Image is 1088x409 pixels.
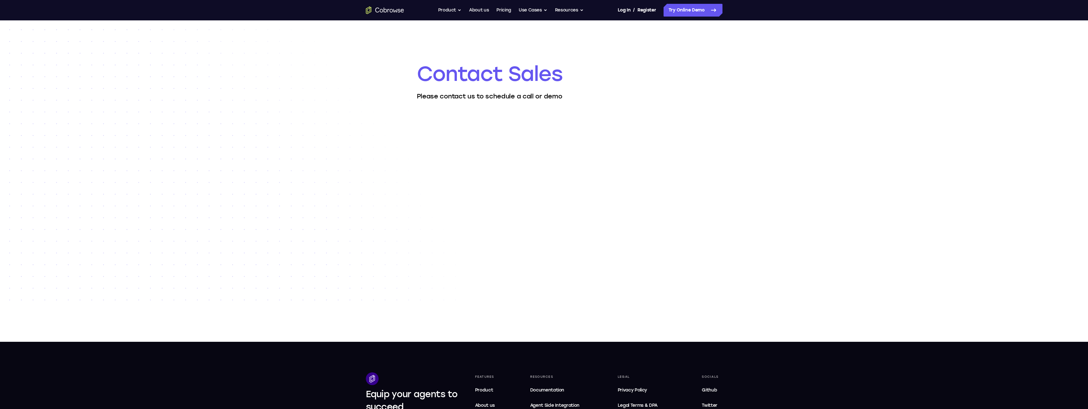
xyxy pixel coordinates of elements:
[417,92,672,101] p: Please contact us to schedule a call or demo
[618,403,658,408] span: Legal Terms & DPA
[633,6,635,14] span: /
[618,4,630,17] a: Log In
[496,4,511,17] a: Pricing
[618,387,647,393] span: Privacy Policy
[615,384,674,397] a: Privacy Policy
[699,384,722,397] a: Github
[366,6,404,14] a: Go to the home page
[469,4,489,17] a: About us
[664,4,722,17] a: Try Online Demo
[615,372,674,381] div: Legal
[528,372,590,381] div: Resources
[699,372,722,381] div: Socials
[555,4,584,17] button: Resources
[475,403,495,408] span: About us
[473,384,503,397] a: Product
[702,387,717,393] span: Github
[417,61,672,87] h1: Contact Sales
[473,372,503,381] div: Features
[702,403,717,408] span: Twitter
[519,4,547,17] button: Use Cases
[637,4,656,17] a: Register
[417,116,672,301] iframe: Form 0
[530,387,564,393] span: Documentation
[475,387,493,393] span: Product
[528,384,590,397] a: Documentation
[438,4,462,17] button: Product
